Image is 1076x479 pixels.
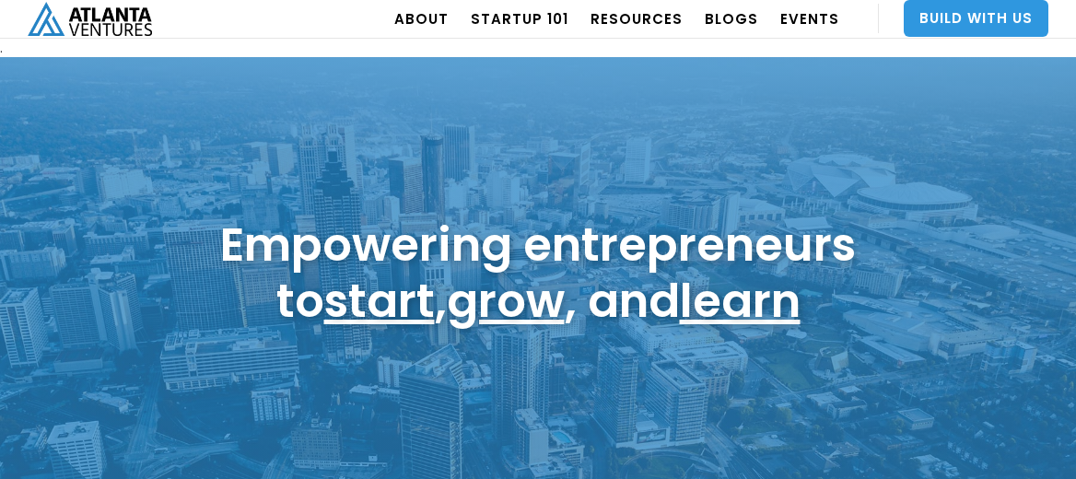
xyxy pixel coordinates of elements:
a: learn [680,268,801,333]
a: grow [447,268,565,333]
a: start [324,268,435,333]
h1: Empowering entrepreneurs to , , and [220,216,856,329]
